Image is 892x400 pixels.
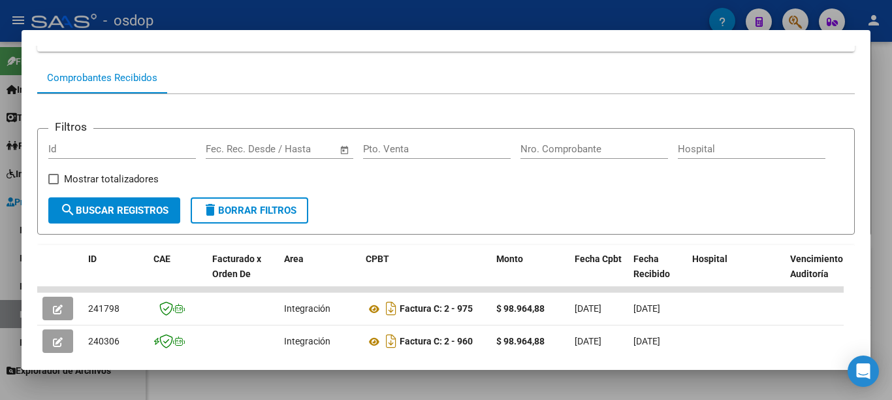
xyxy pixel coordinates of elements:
[60,205,168,216] span: Buscar Registros
[491,245,569,303] datatable-header-cell: Monto
[575,336,601,346] span: [DATE]
[64,171,159,187] span: Mostrar totalizadores
[569,245,628,303] datatable-header-cell: Fecha Cpbt
[47,71,157,86] div: Comprobantes Recibidos
[496,336,545,346] strong: $ 98.964,88
[633,254,670,279] span: Fecha Recibido
[366,254,389,264] span: CPBT
[848,356,879,387] div: Open Intercom Messenger
[633,303,660,314] span: [DATE]
[575,254,622,264] span: Fecha Cpbt
[88,303,119,314] span: 241798
[284,336,330,346] span: Integración
[496,254,523,264] span: Monto
[400,304,473,314] strong: Factura C: 2 - 975
[284,254,304,264] span: Area
[692,254,727,264] span: Hospital
[383,331,400,352] i: Descargar documento
[270,143,334,155] input: Fecha fin
[633,336,660,346] span: [DATE]
[575,303,601,314] span: [DATE]
[279,245,360,303] datatable-header-cell: Area
[628,245,687,303] datatable-header-cell: Fecha Recibido
[207,245,279,303] datatable-header-cell: Facturado x Orden De
[148,245,207,303] datatable-header-cell: CAE
[202,202,218,218] mat-icon: delete
[687,245,785,303] datatable-header-cell: Hospital
[496,303,545,314] strong: $ 98.964,88
[785,245,844,303] datatable-header-cell: Vencimiento Auditoría
[360,245,491,303] datatable-header-cell: CPBT
[153,254,170,264] span: CAE
[284,303,330,314] span: Integración
[83,245,148,303] datatable-header-cell: ID
[790,254,843,279] span: Vencimiento Auditoría
[400,337,473,347] strong: Factura C: 2 - 960
[383,298,400,319] i: Descargar documento
[88,336,119,346] span: 240306
[206,143,259,155] input: Fecha inicio
[60,202,76,218] mat-icon: search
[48,197,180,224] button: Buscar Registros
[202,205,296,216] span: Borrar Filtros
[88,254,97,264] span: ID
[212,254,261,279] span: Facturado x Orden De
[338,142,353,158] button: Open calendar
[191,197,308,224] button: Borrar Filtros
[48,118,93,135] h3: Filtros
